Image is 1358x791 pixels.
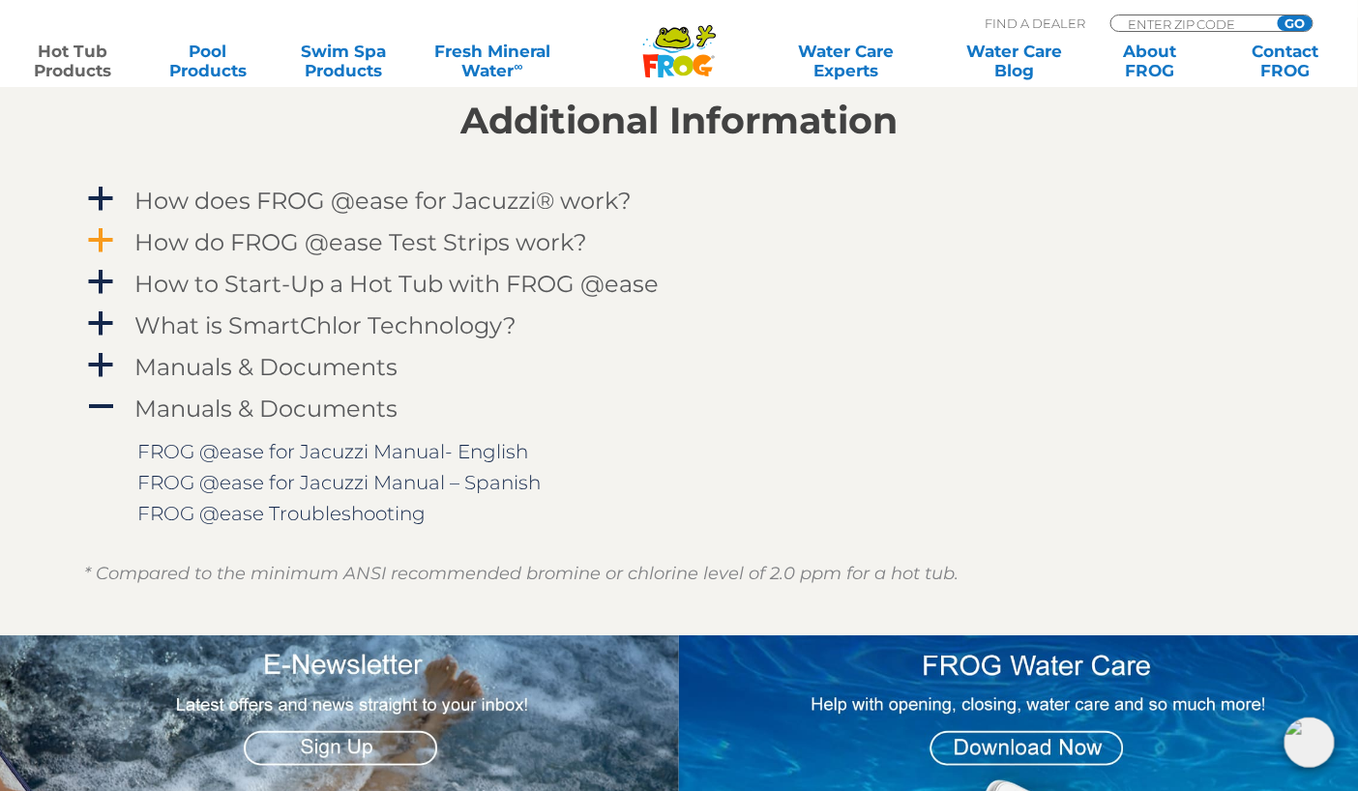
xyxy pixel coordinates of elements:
a: ContactFROG [1233,42,1339,80]
a: Water CareBlog [961,42,1067,80]
h2: Additional Information [84,100,1274,142]
a: FROG @ease Troubleshooting [137,502,426,525]
a: a How do FROG @ease Test Strips work? [84,224,1274,260]
h4: How to Start-Up a Hot Tub with FROG @ease [134,271,659,297]
a: FROG @ease for Jacuzzi Manual- English [137,440,528,463]
a: a What is SmartChlor Technology? [84,308,1274,343]
a: A Manuals & Documents [84,391,1274,426]
p: Find A Dealer [985,15,1085,32]
img: openIcon [1284,718,1335,768]
span: a [86,268,115,297]
span: a [86,309,115,338]
h4: Manuals & Documents [134,395,398,422]
a: FROG @ease for Jacuzzi Manual – Spanish [137,471,541,494]
a: Swim SpaProducts [291,42,397,80]
em: * Compared to the minimum ANSI recommended bromine or chlorine level of 2.0 ppm for a hot tub. [84,563,959,584]
h4: Manuals & Documents [134,354,398,380]
span: a [86,226,115,255]
a: AboutFROG [1098,42,1203,80]
span: a [86,185,115,214]
h4: What is SmartChlor Technology? [134,312,517,338]
h4: How do FROG @ease Test Strips work? [134,229,587,255]
sup: ∞ [515,59,523,73]
a: Hot TubProducts [19,42,125,80]
a: a Manuals & Documents [84,349,1274,385]
span: a [86,351,115,380]
span: A [86,393,115,422]
h4: How does FROG @ease for Jacuzzi® work? [134,188,632,214]
a: PoolProducts [155,42,260,80]
a: Fresh MineralWater∞ [427,42,558,80]
a: a How to Start-Up a Hot Tub with FROG @ease [84,266,1274,302]
input: GO [1278,15,1313,31]
a: Water CareExperts [760,42,931,80]
input: Zip Code Form [1126,15,1256,32]
a: a How does FROG @ease for Jacuzzi® work? [84,183,1274,219]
